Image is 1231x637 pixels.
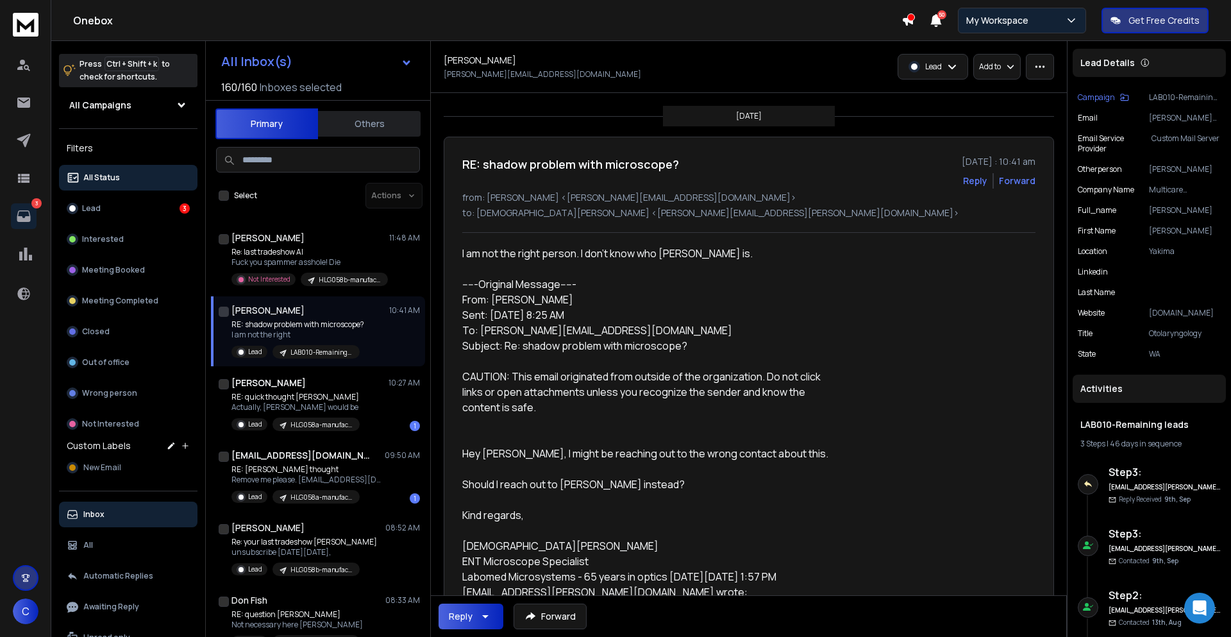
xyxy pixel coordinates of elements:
[449,610,473,623] div: Reply
[82,203,101,214] p: Lead
[83,463,121,473] span: New Email
[1149,349,1221,359] p: WA
[231,257,385,268] p: Fuck you spammer asshole! Die
[231,402,360,412] p: Actually, [PERSON_NAME] would be
[1119,495,1191,504] p: Reply Received
[1109,588,1221,603] h6: Step 2 :
[31,198,42,208] p: 3
[389,233,420,243] p: 11:48 AM
[67,439,131,452] h3: Custom Labels
[385,595,420,606] p: 08:33 AM
[1078,246,1107,257] p: location
[248,565,262,574] p: Lead
[1078,113,1098,123] p: Email
[389,305,420,316] p: 10:41 AM
[59,319,197,344] button: Closed
[231,377,306,389] h1: [PERSON_NAME]
[444,54,516,67] h1: [PERSON_NAME]
[82,419,139,429] p: Not Interested
[1109,544,1221,554] h6: [EMAIL_ADDRESS][PERSON_NAME][DOMAIN_NAME]
[83,602,139,612] p: Awaiting Reply
[13,13,38,37] img: logo
[59,532,197,558] button: All
[11,203,37,229] a: 3
[1128,14,1200,27] p: Get Free Credits
[231,449,373,462] h1: [EMAIL_ADDRESS][DOMAIN_NAME]
[59,411,197,437] button: Not Interested
[1152,618,1182,627] span: 13th, Aug
[1078,92,1129,103] button: Campaign
[1073,375,1226,403] div: Activities
[234,191,257,201] label: Select
[439,604,503,629] button: Reply
[231,475,385,485] p: Remove me please. [EMAIL_ADDRESS][DOMAIN_NAME] -----Original
[389,378,420,388] p: 10:27 AM
[966,14,1034,27] p: My Workspace
[82,357,130,368] p: Out of office
[231,319,364,330] p: RE: shadow problem with microscope?
[999,174,1035,187] div: Forward
[1078,267,1108,277] p: linkedin
[1078,308,1105,318] p: website
[1078,287,1115,298] p: Last Name
[248,420,262,429] p: Lead
[83,540,93,550] p: All
[410,421,420,431] div: 1
[59,594,197,620] button: Awaiting Reply
[1119,618,1182,627] p: Contacted
[231,330,364,340] p: I am not the right
[59,257,197,283] button: Meeting Booked
[231,247,385,257] p: Re: last tradeshow Al
[1109,526,1221,541] h6: Step 3 :
[59,226,197,252] button: Interested
[231,537,377,547] p: Re: your last tradeshow [PERSON_NAME]
[385,523,420,533] p: 08:52 AM
[462,191,1035,204] p: from: [PERSON_NAME] <[PERSON_NAME][EMAIL_ADDRESS][DOMAIN_NAME]>
[1149,328,1221,339] p: Otolaryngology
[13,599,38,624] button: C
[105,56,159,71] span: Ctrl + Shift + k
[1080,439,1218,449] div: |
[385,450,420,461] p: 09:50 AM
[231,609,363,620] p: RE: question [PERSON_NAME]
[83,509,105,520] p: Inbox
[318,110,421,138] button: Others
[444,69,641,80] p: [PERSON_NAME][EMAIL_ADDRESS][DOMAIN_NAME]
[221,55,292,68] h1: All Inbox(s)
[1164,495,1191,504] span: 9th, Sep
[59,92,197,118] button: All Campaigns
[1109,482,1221,492] h6: [EMAIL_ADDRESS][PERSON_NAME][DOMAIN_NAME]
[82,327,110,337] p: Closed
[962,155,1035,168] p: [DATE] : 10:41 am
[462,155,679,173] h1: RE: shadow problem with microscope?
[1101,8,1209,33] button: Get Free Credits
[1078,226,1116,236] p: First Name
[736,111,762,121] p: [DATE]
[925,62,942,72] p: Lead
[59,502,197,527] button: Inbox
[1149,226,1221,236] p: [PERSON_NAME]
[462,207,1035,219] p: to: [DEMOGRAPHIC_DATA][PERSON_NAME] <[PERSON_NAME][EMAIL_ADDRESS][PERSON_NAME][DOMAIN_NAME]>
[963,174,987,187] button: Reply
[82,234,124,244] p: Interested
[1149,92,1221,103] p: LAB010-Remaining leads
[83,173,120,183] p: All Status
[1080,418,1218,431] h1: LAB010-Remaining leads
[1078,205,1116,216] p: full_name
[59,165,197,191] button: All Status
[59,288,197,314] button: Meeting Completed
[1078,349,1096,359] p: state
[69,99,131,112] h1: All Campaigns
[1109,464,1221,480] h6: Step 3 :
[59,455,197,480] button: New Email
[231,304,305,317] h1: [PERSON_NAME]
[82,388,137,398] p: Wrong person
[1078,164,1122,174] p: otherperson
[410,493,420,504] div: 1
[73,13,901,28] h1: Onebox
[1149,308,1221,318] p: [DOMAIN_NAME]
[215,108,318,139] button: Primary
[231,392,360,402] p: RE: quick thought [PERSON_NAME]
